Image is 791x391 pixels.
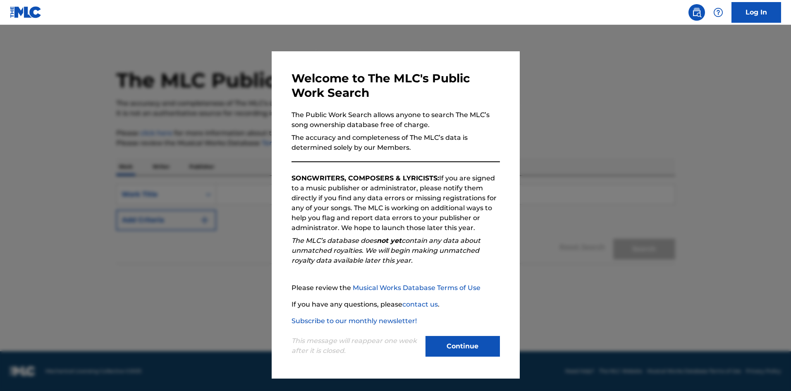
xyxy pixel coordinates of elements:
p: The accuracy and completeness of The MLC’s data is determined solely by our Members. [292,133,500,153]
iframe: Chat Widget [750,351,791,391]
p: The Public Work Search allows anyone to search The MLC’s song ownership database free of charge. [292,110,500,130]
strong: SONGWRITERS, COMPOSERS & LYRICISTS: [292,174,439,182]
p: If you have any questions, please . [292,300,500,309]
a: Musical Works Database Terms of Use [353,284,480,292]
a: Public Search [688,4,705,21]
p: This message will reappear one week after it is closed. [292,336,421,356]
img: MLC Logo [10,6,42,18]
a: contact us [402,300,438,308]
p: Please review the [292,283,500,293]
strong: not yet [377,237,401,245]
div: Help [710,4,726,21]
button: Continue [425,336,500,357]
a: Log In [731,2,781,23]
img: search [692,7,702,17]
a: Subscribe to our monthly newsletter! [292,317,417,325]
p: If you are signed to a music publisher or administrator, please notify them directly if you find ... [292,173,500,233]
img: help [713,7,723,17]
h3: Welcome to The MLC's Public Work Search [292,71,500,100]
em: The MLC’s database does contain any data about unmatched royalties. We will begin making unmatche... [292,237,480,264]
